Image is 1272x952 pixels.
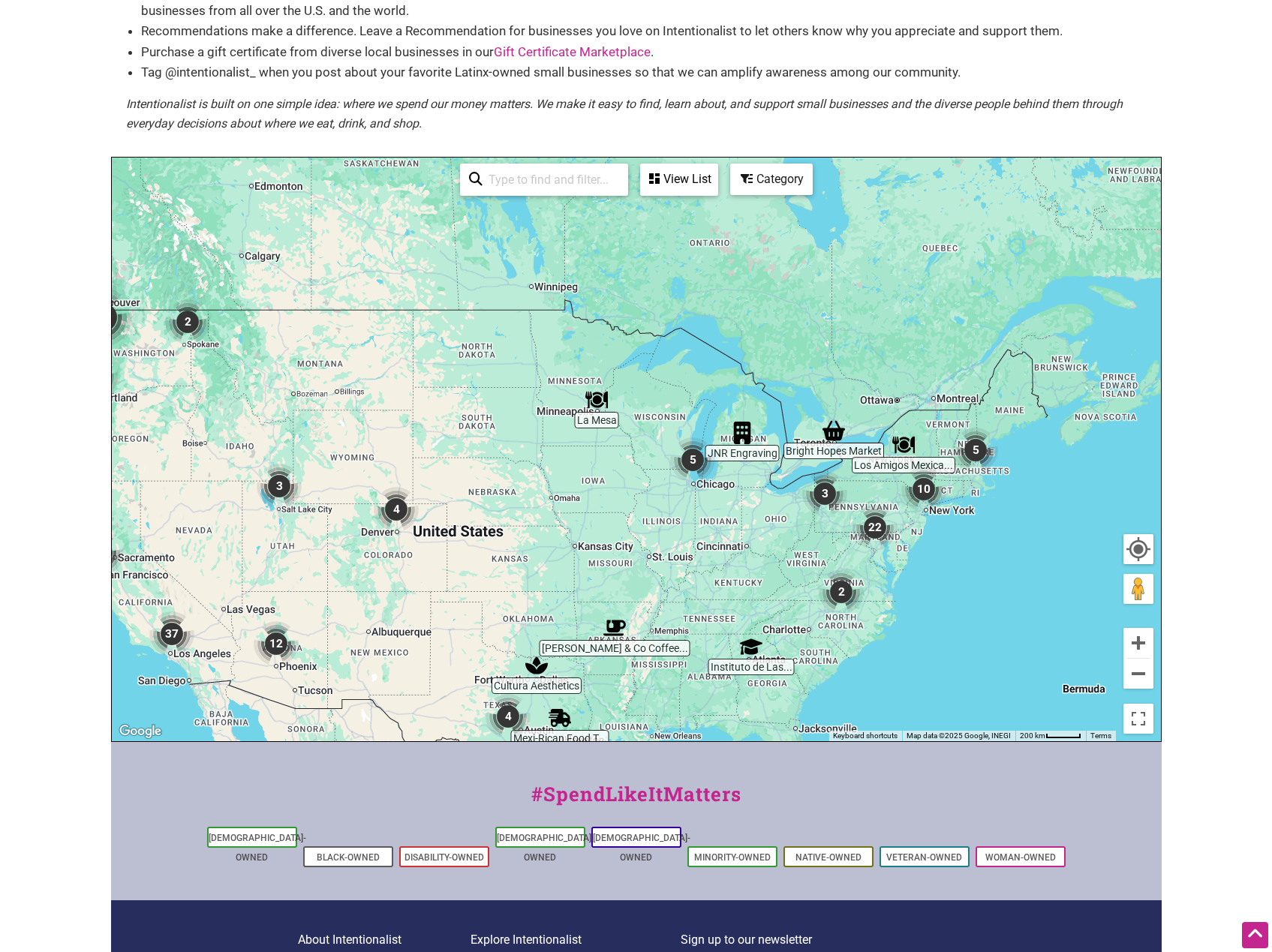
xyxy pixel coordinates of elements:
[1123,534,1153,564] button: Your Location
[116,722,165,741] img: Google
[694,852,771,863] a: Minority-Owned
[471,930,681,950] p: Explore Intentionalist
[497,833,594,863] a: [DEMOGRAPHIC_DATA]-Owned
[1015,731,1086,741] button: Map Scale: 200 km per 44 pixels
[143,605,200,662] div: 37
[886,428,921,462] div: Los Amigos Mexican Restaurant
[248,615,305,672] div: 12
[593,833,690,863] a: [DEMOGRAPHIC_DATA]-Owned
[597,611,632,645] div: Fidel & Co Coffee Roasters
[734,629,768,664] div: Instituto de Las Américas
[816,413,851,448] div: Bright Hopes Market
[985,852,1056,863] a: Woman-Owned
[1123,574,1153,604] button: Drag Pegman onto the map to open Street View
[846,499,904,556] div: 22
[1123,628,1153,658] button: Zoom in
[141,62,1147,83] li: Tag @intentionalist_ when you post about your favorite Latinx-owned small businesses so that we c...
[519,648,554,683] div: Cultura Aesthetics
[1020,731,1045,740] span: 200 km
[725,416,759,450] div: JNR Engraving
[895,461,952,518] div: 10
[795,852,862,863] a: Native-Owned
[642,165,717,194] div: View List
[317,852,380,863] a: Black-Owned
[460,164,628,196] div: Type to search and filter
[298,930,471,950] p: About Intentionalist
[664,431,721,488] div: 5
[579,383,614,417] div: La Mesa
[404,852,484,863] a: Disability-Owned
[730,164,813,195] div: Filter by category
[1122,702,1155,735] button: Toggle fullscreen view
[141,42,1147,62] li: Purchase a gift certificate from diverse local businesses in our .
[783,735,817,770] div: El Lugar Bodega Bar
[907,731,1011,740] span: Map data ©2025 Google, INEGI
[251,458,308,515] div: 3
[833,731,898,741] button: Keyboard shortcuts
[116,722,165,741] a: Open this area in Google Maps (opens a new window)
[1242,922,1268,948] div: Scroll Back to Top
[1123,659,1153,689] button: Zoom out
[126,97,1123,131] em: Intentionalist is built on one simple idea: where we spend our money matters. We make it easy to ...
[368,481,425,538] div: 4
[796,465,853,522] div: 3
[494,44,651,59] a: Gift Certificate Marketplace
[543,701,577,735] div: Mexi-Rican Food Truck
[209,833,306,863] a: [DEMOGRAPHIC_DATA]-Owned
[813,563,870,620] div: 2
[67,348,124,405] div: 28
[1090,731,1111,740] a: Terms
[73,524,130,581] div: 24
[480,688,537,745] div: 4
[886,852,962,863] a: Veteran-Owned
[947,422,1004,479] div: 5
[111,779,1162,824] div: #SpendLikeItMatters
[640,164,718,196] div: See a list of the visible businesses
[483,165,619,194] input: Type to find and filter...
[66,281,138,353] div: 429
[732,165,811,194] div: Category
[141,21,1147,41] li: Recommendations make a difference. Leave a Recommendation for businesses you love on Intentionali...
[159,293,216,350] div: 2
[681,930,974,950] p: Sign up to our newsletter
